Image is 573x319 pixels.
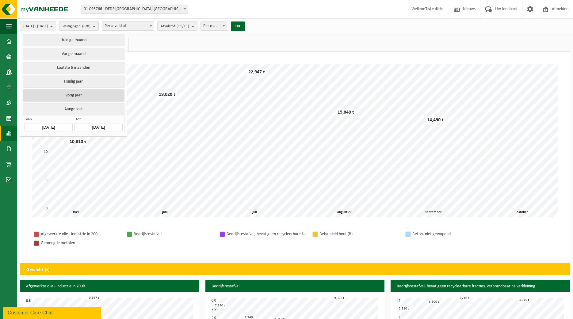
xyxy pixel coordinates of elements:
div: 19,020 t [157,91,177,98]
div: 0,567 t [87,296,101,300]
span: van [25,117,72,123]
strong: Tiste dfds [425,7,443,11]
button: Vorige maand [23,48,124,60]
div: Afgewerkte olie - industrie in 200lt [41,230,120,238]
div: Beton, niet gewapend [412,230,492,238]
button: [DATE] - [DATE] [20,21,56,31]
div: Behandeld hout (B) [319,230,399,238]
div: 22,947 t [247,69,266,75]
count: (8/8) [82,24,90,28]
h3: Bedrijfsrestafval, bevat geen recycleerbare fracties, verbrandbaar na verkleining [391,280,570,293]
div: Bedrijfsrestafval [134,230,213,238]
h2: Gewicht (t) [20,263,56,277]
button: Aangepast [23,103,124,115]
button: Afvalstof(11/11) [157,21,197,31]
div: 3,300 t [427,300,441,304]
div: 3,740 t [457,296,471,301]
div: 3,510 t [518,298,531,302]
iframe: chat widget [3,305,102,319]
button: Laatste 6 maanden [23,62,124,74]
span: [DATE] - [DATE] [23,22,48,31]
span: tot [74,117,122,123]
span: Per afvalstof [102,22,154,30]
span: Vestigingen [63,22,90,31]
div: 10,610 t [68,139,88,145]
count: (11/11) [177,24,189,28]
button: Vorig jaar [23,89,124,102]
span: Per maand [201,21,227,31]
h3: Bedrijfsrestafval [205,280,385,293]
div: 15,840 t [336,109,356,115]
button: Vestigingen(8/8) [59,21,99,31]
div: 14,490 t [426,117,445,123]
h3: Afgewerkte olie - industrie in 200lt [20,280,199,293]
div: 9,320 t [333,296,346,301]
button: Huidige maand [23,34,124,46]
span: Afvalstof [161,22,189,31]
span: Per maand [201,22,227,30]
div: 2,520 t [397,306,411,311]
button: Huidig jaar [23,76,124,88]
div: Gemengde metalen [41,239,120,247]
div: 7,250 t [213,303,227,308]
span: Per afvalstof [102,21,154,31]
span: 01-095766 - DFDS BELGIUM NV - GENT [81,5,188,14]
div: Bedrijfsrestafval, bevat geen recycleerbare fracties, verbrandbaar na verkleining [227,230,306,238]
span: 01-095766 - DFDS BELGIUM NV - GENT [81,5,188,14]
button: OK [231,21,245,31]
